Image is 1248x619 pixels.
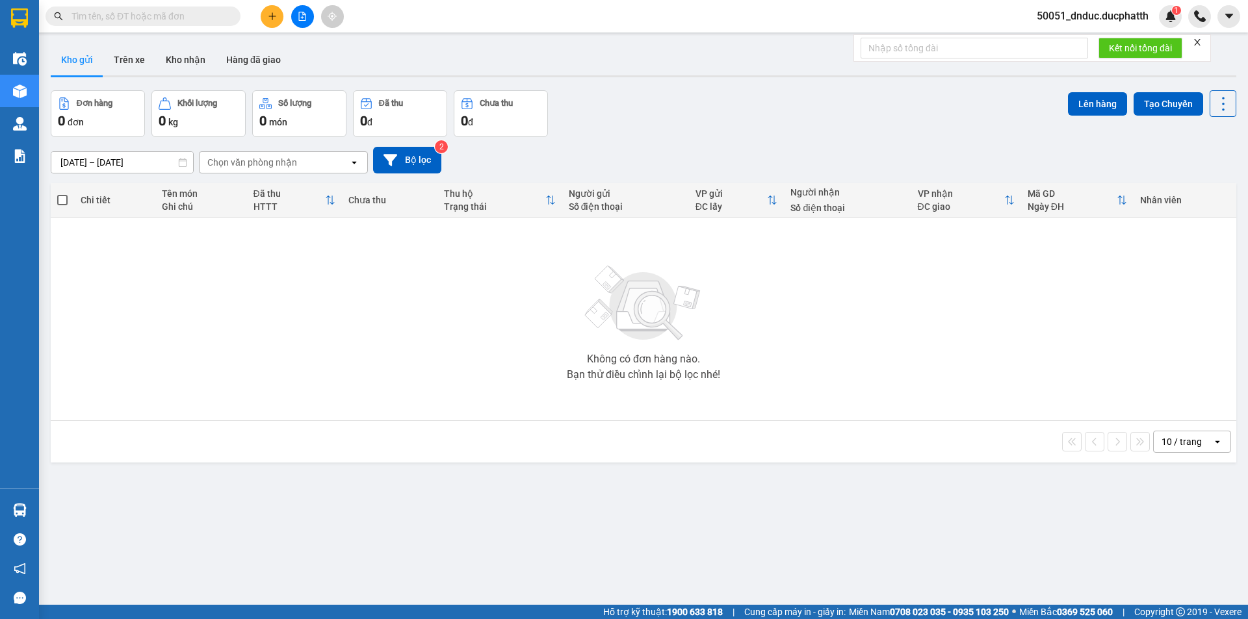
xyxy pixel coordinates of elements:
[1057,607,1113,617] strong: 0369 525 060
[353,90,447,137] button: Đã thu0đ
[367,117,372,127] span: đ
[291,5,314,28] button: file-add
[918,188,1004,199] div: VP nhận
[744,605,846,619] span: Cung cấp máy in - giấy in:
[1012,609,1016,614] span: ⚪️
[587,354,700,364] div: Không có đơn hàng nào.
[328,12,337,21] span: aim
[1068,92,1127,116] button: Lên hàng
[13,503,27,517] img: warehouse-icon
[207,156,297,169] div: Chọn văn phòng nhận
[1019,605,1113,619] span: Miền Bắc
[71,9,225,23] input: Tìm tên, số ĐT hoặc mã đơn
[1212,436,1223,447] svg: open
[569,188,682,199] div: Người gửi
[454,90,548,137] button: Chưa thu0đ
[252,90,346,137] button: Số lượng0món
[51,152,193,173] input: Select a date range.
[261,5,283,28] button: plus
[567,370,720,380] div: Bạn thử điều chỉnh lại bộ lọc nhé!
[1174,6,1178,15] span: 1
[373,147,441,173] button: Bộ lọc
[578,258,708,349] img: svg+xml;base64,PHN2ZyBjbGFzcz0ibGlzdC1wbHVnX19zdmciIHhtbG5zPSJodHRwOi8vd3d3LnczLm9yZy8yMDAwL3N2Zy...
[11,8,28,28] img: logo-vxr
[13,84,27,98] img: warehouse-icon
[269,117,287,127] span: món
[1140,195,1230,205] div: Nhân viên
[1176,607,1185,616] span: copyright
[849,605,1009,619] span: Miền Nam
[14,592,26,604] span: message
[435,140,448,153] sup: 2
[51,44,103,75] button: Kho gửi
[1165,10,1176,22] img: icon-new-feature
[162,188,240,199] div: Tên món
[1021,183,1134,218] th: Toggle SortBy
[168,117,178,127] span: kg
[278,99,311,108] div: Số lượng
[103,44,155,75] button: Trên xe
[790,187,904,197] div: Người nhận
[216,44,291,75] button: Hàng đã giao
[1098,38,1182,58] button: Kết nối tổng đài
[1194,10,1206,22] img: phone-icon
[81,195,148,205] div: Chi tiết
[480,99,513,108] div: Chưa thu
[348,195,431,205] div: Chưa thu
[159,113,166,129] span: 0
[54,12,63,21] span: search
[461,113,468,129] span: 0
[298,12,307,21] span: file-add
[695,201,768,212] div: ĐC lấy
[379,99,403,108] div: Đã thu
[468,117,473,127] span: đ
[247,183,343,218] th: Toggle SortBy
[918,201,1004,212] div: ĐC giao
[667,607,723,617] strong: 1900 633 818
[13,117,27,131] img: warehouse-icon
[268,12,277,21] span: plus
[58,113,65,129] span: 0
[444,188,545,199] div: Thu hộ
[1134,92,1203,116] button: Tạo Chuyến
[77,99,112,108] div: Đơn hàng
[177,99,217,108] div: Khối lượng
[1162,435,1202,448] div: 10 / trang
[1217,5,1240,28] button: caret-down
[151,90,246,137] button: Khối lượng0kg
[1172,6,1181,15] sup: 1
[861,38,1088,58] input: Nhập số tổng đài
[603,605,723,619] span: Hỗ trợ kỹ thuật:
[1026,8,1159,24] span: 50051_dnduc.ducphatth
[1028,188,1117,199] div: Mã GD
[1193,38,1202,47] span: close
[14,533,26,546] span: question-circle
[253,188,326,199] div: Đã thu
[360,113,367,129] span: 0
[569,201,682,212] div: Số điện thoại
[689,183,785,218] th: Toggle SortBy
[444,201,545,212] div: Trạng thái
[890,607,1009,617] strong: 0708 023 035 - 0935 103 250
[13,52,27,66] img: warehouse-icon
[51,90,145,137] button: Đơn hàng0đơn
[155,44,216,75] button: Kho nhận
[1028,201,1117,212] div: Ngày ĐH
[695,188,768,199] div: VP gửi
[259,113,266,129] span: 0
[1223,10,1235,22] span: caret-down
[1109,41,1172,55] span: Kết nối tổng đài
[14,562,26,575] span: notification
[911,183,1021,218] th: Toggle SortBy
[13,149,27,163] img: solution-icon
[437,183,562,218] th: Toggle SortBy
[349,157,359,168] svg: open
[253,201,326,212] div: HTTT
[790,203,904,213] div: Số điện thoại
[321,5,344,28] button: aim
[68,117,84,127] span: đơn
[1123,605,1124,619] span: |
[162,201,240,212] div: Ghi chú
[733,605,734,619] span: |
